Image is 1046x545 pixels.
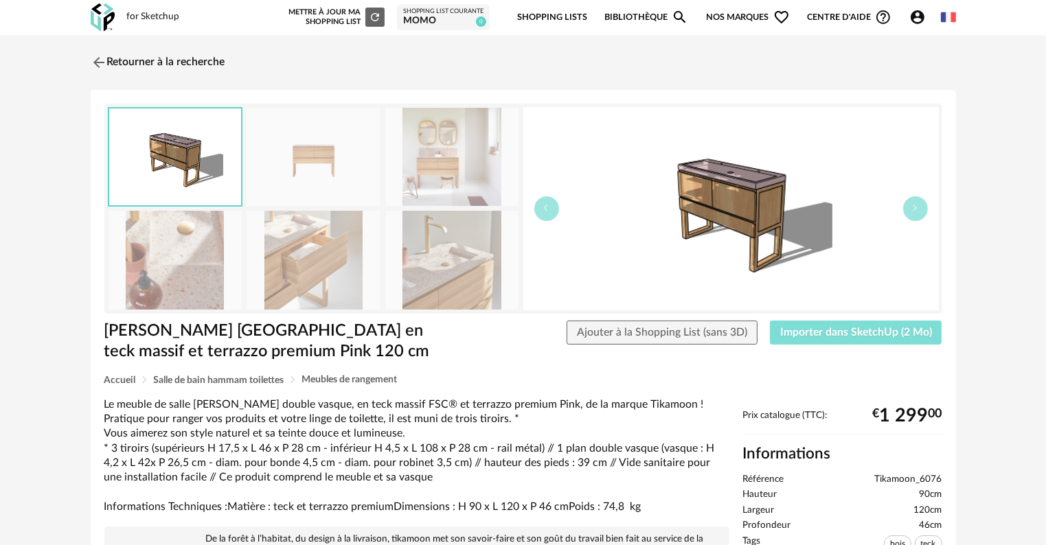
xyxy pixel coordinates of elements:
[743,505,775,517] span: Largeur
[743,444,942,464] h2: Informations
[773,9,790,25] span: Heart Outline icon
[920,520,942,532] span: 46cm
[104,397,729,514] div: Le meuble de salle [PERSON_NAME] double vasque, en teck massif FSC® et terrazzo premium Pink, de ...
[385,108,519,206] img: meuble-salle-de-bain-en-teck-massif-et-terrazzo-premium-pink-edgar-120-cm-6076-htm
[743,489,777,501] span: Hauteur
[706,1,790,34] span: Nos marques
[104,375,136,385] span: Accueil
[302,375,398,384] span: Meubles de rangement
[286,8,385,27] div: Mettre à jour ma Shopping List
[109,211,242,309] img: meuble-salle-de-bain-en-teck-massif-et-terrazzo-premium-pink-edgar-120-cm-6076-htm
[154,375,284,385] span: Salle de bain hammam toilettes
[91,3,115,32] img: OXP
[247,108,380,206] img: meuble-salle-de-bain-en-teck-massif-et-terrazzo-premium-pink-edgar-120-cm
[577,327,747,338] span: Ajouter à la Shopping List (sans 3D)
[672,9,688,25] span: Magnify icon
[909,9,926,25] span: Account Circle icon
[743,410,942,435] div: Prix catalogue (TTC):
[880,410,929,421] span: 1 299
[743,474,784,486] span: Référence
[875,9,891,25] span: Help Circle Outline icon
[91,54,107,71] img: svg+xml;base64,PHN2ZyB3aWR0aD0iMjQiIGhlaWdodD0iMjQiIHZpZXdCb3g9IjAgMCAyNCAyNCIgZmlsbD0ibm9uZSIgeG...
[743,520,791,532] span: Profondeur
[807,9,891,25] span: Centre d'aideHelp Circle Outline icon
[385,211,519,309] img: meuble-salle-de-bain-en-teck-massif-et-terrazzo-premium-pink-edgar-120-cm-6076-htm
[247,211,380,309] img: meuble-salle-de-bain-en-teck-massif-et-terrazzo-premium-pink-edgar-120-cm-6076-htm
[567,321,758,345] button: Ajouter à la Shopping List (sans 3D)
[109,108,241,205] img: thumbnail.png
[770,321,942,345] button: Importer dans SketchUp (2 Mo)
[104,375,942,385] div: Breadcrumb
[403,15,484,27] div: momo
[909,9,932,25] span: Account Circle icon
[91,47,225,78] a: Retourner à la recherche
[104,321,446,362] h1: [PERSON_NAME] [GEOGRAPHIC_DATA] en teck massif et terrazzo premium Pink 120 cm
[941,10,956,25] img: fr
[780,327,932,338] span: Importer dans SketchUp (2 Mo)
[476,16,486,27] span: 0
[523,107,939,310] img: thumbnail.png
[604,1,688,34] a: BibliothèqueMagnify icon
[403,8,484,16] div: Shopping List courante
[914,505,942,517] span: 120cm
[517,1,587,34] a: Shopping Lists
[875,474,942,486] span: Tikamoon_6076
[369,13,381,21] span: Refresh icon
[127,11,180,23] div: for Sketchup
[920,489,942,501] span: 90cm
[403,8,484,27] a: Shopping List courante momo 0
[873,410,942,421] div: € 00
